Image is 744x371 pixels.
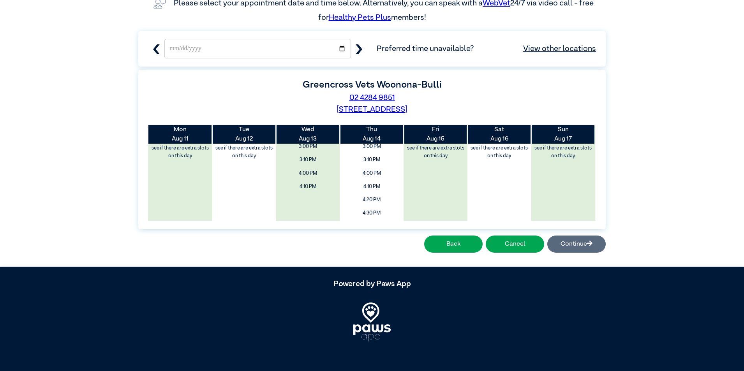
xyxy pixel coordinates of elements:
[342,181,401,192] span: 4:10 PM
[468,128,531,162] label: Please contact the clinic on [PHONE_NUMBER] to see if there are extra slots on this day
[377,43,596,55] span: Preferred time unavailable?
[279,141,337,152] span: 3:00 PM
[213,128,275,162] label: Please contact the clinic on [PHONE_NUMBER] to see if there are extra slots on this day
[212,125,276,144] th: Aug 12
[340,125,404,144] th: Aug 14
[467,125,531,144] th: Aug 16
[404,125,467,144] th: Aug 15
[148,125,212,144] th: Aug 11
[342,141,401,152] span: 3:00 PM
[342,168,401,179] span: 4:00 PM
[149,128,212,162] label: Please contact the clinic on [PHONE_NUMBER] to see if there are extra slots on this day
[531,125,595,144] th: Aug 17
[523,43,596,55] a: View other locations
[276,125,340,144] th: Aug 13
[342,194,401,206] span: 4:20 PM
[342,207,401,219] span: 4:30 PM
[486,236,544,253] button: Cancel
[279,168,337,179] span: 4:00 PM
[349,94,395,102] a: 02 4284 9851
[138,279,606,288] h5: Powered by Paws App
[329,14,391,21] a: Healthy Pets Plus
[342,154,401,165] span: 3:10 PM
[279,154,337,165] span: 3:10 PM
[337,105,407,113] a: [STREET_ADDRESS]
[353,302,391,341] img: PawsApp
[424,236,483,253] button: Back
[279,181,337,192] span: 4:10 PM
[303,80,442,90] label: Greencross Vets Woonona-Bulli
[404,128,467,162] label: Please contact the clinic on [PHONE_NUMBER] to see if there are extra slots on this day
[532,128,594,162] label: Please contact the clinic on [PHONE_NUMBER] to see if there are extra slots on this day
